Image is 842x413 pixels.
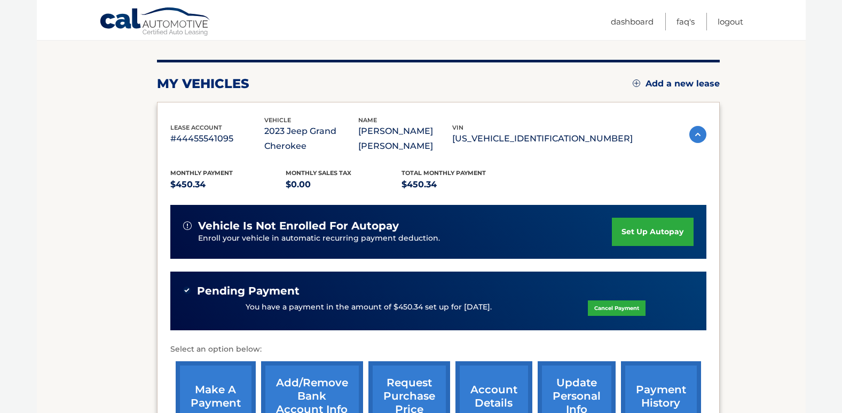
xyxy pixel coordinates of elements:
span: vehicle [264,116,291,124]
img: check-green.svg [183,287,191,294]
span: vin [452,124,463,131]
p: You have a payment in the amount of $450.34 set up for [DATE]. [246,301,492,313]
span: name [358,116,377,124]
span: Pending Payment [197,284,300,298]
img: alert-white.svg [183,221,192,230]
span: lease account [170,124,222,131]
p: Select an option below: [170,343,706,356]
a: Logout [718,13,743,30]
p: [PERSON_NAME] [PERSON_NAME] [358,124,452,154]
span: Total Monthly Payment [402,169,486,177]
p: $450.34 [170,177,286,192]
p: #44455541095 [170,131,264,146]
a: Cancel Payment [588,300,646,316]
h2: my vehicles [157,76,249,92]
a: Dashboard [611,13,654,30]
a: set up autopay [612,218,693,246]
p: [US_VEHICLE_IDENTIFICATION_NUMBER] [452,131,633,146]
a: Cal Automotive [99,7,211,38]
img: accordion-active.svg [689,126,706,143]
img: add.svg [633,80,640,87]
span: Monthly sales Tax [286,169,351,177]
p: $450.34 [402,177,517,192]
span: vehicle is not enrolled for autopay [198,219,399,233]
a: FAQ's [676,13,695,30]
p: $0.00 [286,177,402,192]
p: 2023 Jeep Grand Cherokee [264,124,358,154]
span: Monthly Payment [170,169,233,177]
a: Add a new lease [633,78,720,89]
p: Enroll your vehicle in automatic recurring payment deduction. [198,233,612,244]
